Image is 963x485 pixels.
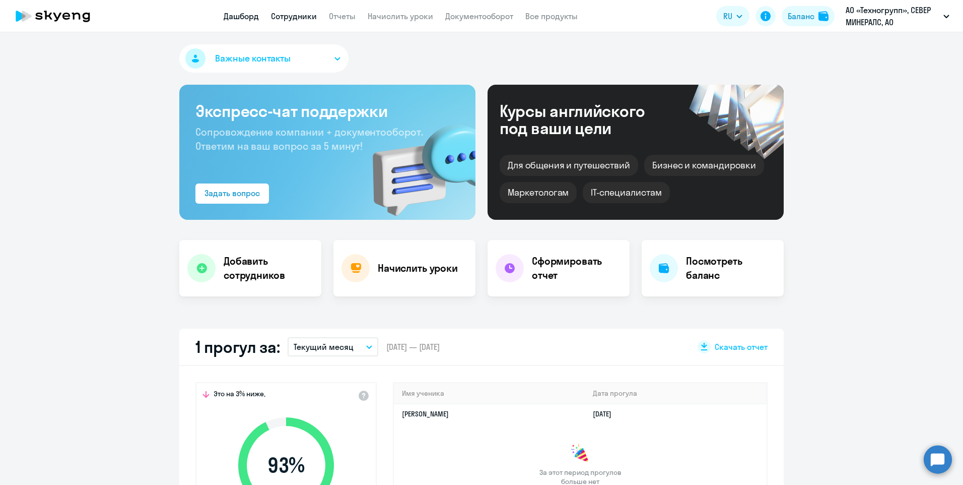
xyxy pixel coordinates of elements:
th: Дата прогула [585,383,767,404]
button: Текущий месяц [288,337,378,356]
p: АО «Техногрупп», СЕВЕР МИНЕРАЛС, АО [846,4,939,28]
div: Курсы английского под ваши цели [500,102,672,137]
a: Начислить уроки [368,11,433,21]
h4: Посмотреть баланс [686,254,776,282]
div: Баланс [788,10,814,22]
a: [DATE] [593,409,620,418]
img: balance [818,11,829,21]
div: IT-специалистам [583,182,669,203]
span: Это на 3% ниже, [214,389,265,401]
h4: Сформировать отчет [532,254,622,282]
div: Задать вопрос [204,187,260,199]
div: Маркетологам [500,182,577,203]
span: 93 % [228,453,344,477]
div: Для общения и путешествий [500,155,638,176]
h4: Добавить сотрудников [224,254,313,282]
a: [PERSON_NAME] [402,409,449,418]
img: congrats [570,444,590,464]
p: Текущий месяц [294,341,354,353]
span: Важные контакты [215,52,291,65]
span: [DATE] — [DATE] [386,341,440,352]
button: АО «Техногрупп», СЕВЕР МИНЕРАЛС, АО [841,4,954,28]
a: Дашборд [224,11,259,21]
h2: 1 прогул за: [195,337,280,357]
img: bg-img [358,106,475,220]
a: Документооборот [445,11,513,21]
button: Важные контакты [179,44,349,73]
th: Имя ученика [394,383,585,404]
span: RU [723,10,732,22]
button: Задать вопрос [195,184,269,204]
button: RU [716,6,749,26]
h4: Начислить уроки [378,261,458,275]
h3: Экспресс-чат поддержки [195,101,459,121]
span: Скачать отчет [715,341,768,352]
span: Сопровождение компании + документооборот. Ответим на ваш вопрос за 5 минут! [195,126,423,152]
a: Все продукты [525,11,578,21]
button: Балансbalance [782,6,835,26]
a: Отчеты [329,11,356,21]
a: Сотрудники [271,11,317,21]
div: Бизнес и командировки [644,155,764,176]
